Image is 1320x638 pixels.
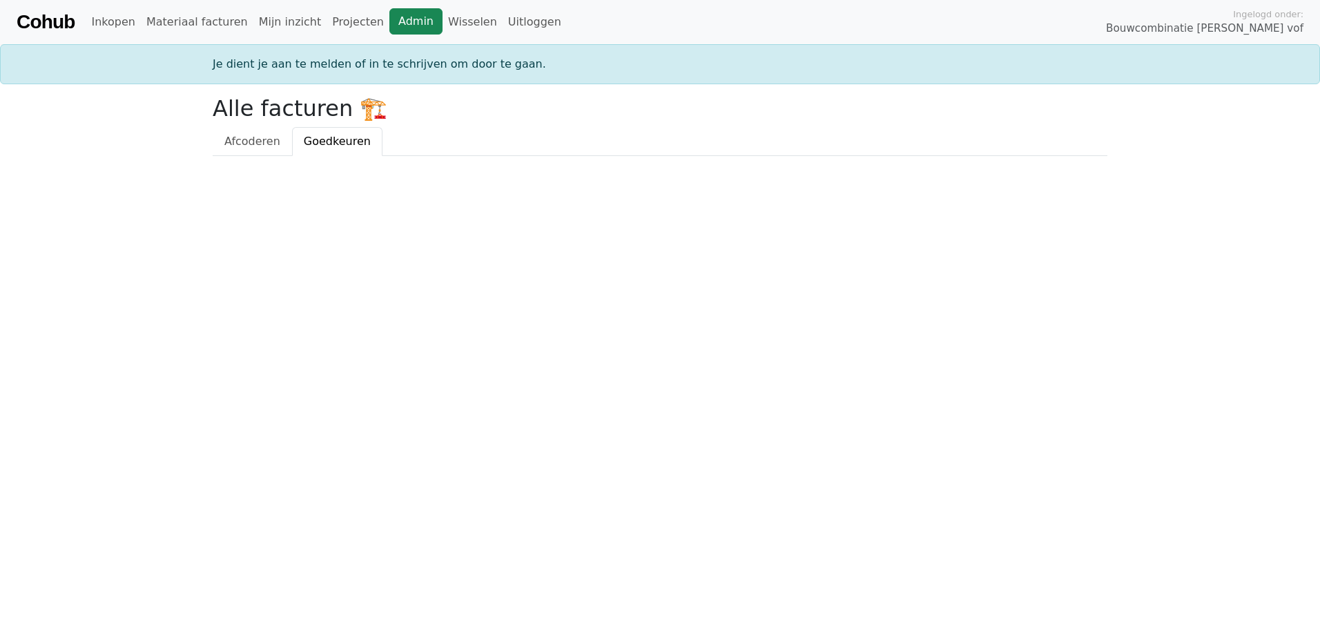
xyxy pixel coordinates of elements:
[224,135,280,148] span: Afcoderen
[1233,8,1303,21] span: Ingelogd onder:
[17,6,75,39] a: Cohub
[292,127,382,156] a: Goedkeuren
[327,8,389,36] a: Projecten
[86,8,140,36] a: Inkopen
[389,8,443,35] a: Admin
[213,95,1107,122] h2: Alle facturen 🏗️
[141,8,253,36] a: Materiaal facturen
[204,56,1116,72] div: Je dient je aan te melden of in te schrijven om door te gaan.
[253,8,327,36] a: Mijn inzicht
[304,135,371,148] span: Goedkeuren
[1106,21,1303,37] span: Bouwcombinatie [PERSON_NAME] vof
[443,8,503,36] a: Wisselen
[503,8,567,36] a: Uitloggen
[213,127,292,156] a: Afcoderen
